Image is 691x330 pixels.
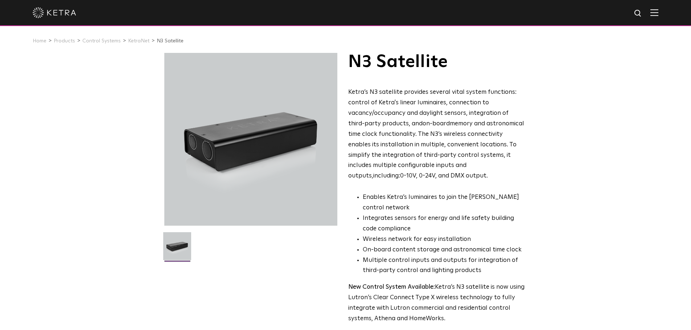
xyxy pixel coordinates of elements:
a: Control Systems [82,38,121,43]
img: Hamburger%20Nav.svg [650,9,658,16]
p: Ketra’s N3 satellite provides several vital system functions: control of Ketra's linear luminaire... [348,87,525,181]
strong: New Control System Available: [348,284,435,290]
a: Home [33,38,46,43]
li: Integrates sensors for energy and life safety building code compliance [363,213,525,234]
h1: N3 Satellite [348,53,525,71]
img: search icon [634,9,643,18]
li: Multiple control inputs and outputs for integration of third-party control and lighting products [363,255,525,276]
li: Wireless network for easy installation [363,234,525,245]
img: N3-Controller-2021-Web-Square [163,232,191,266]
li: Enables Ketra’s luminaires to join the [PERSON_NAME] control network [363,192,525,213]
p: Ketra’s N3 satellite is now using Lutron’s Clear Connect Type X wireless technology to fully inte... [348,282,525,324]
g: including: [373,173,400,179]
g: on-board [423,121,450,127]
img: ketra-logo-2019-white [33,7,76,18]
li: On-board content storage and astronomical time clock [363,245,525,255]
a: Products [54,38,75,43]
a: KetraNet [128,38,149,43]
a: N3 Satellite [157,38,184,43]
